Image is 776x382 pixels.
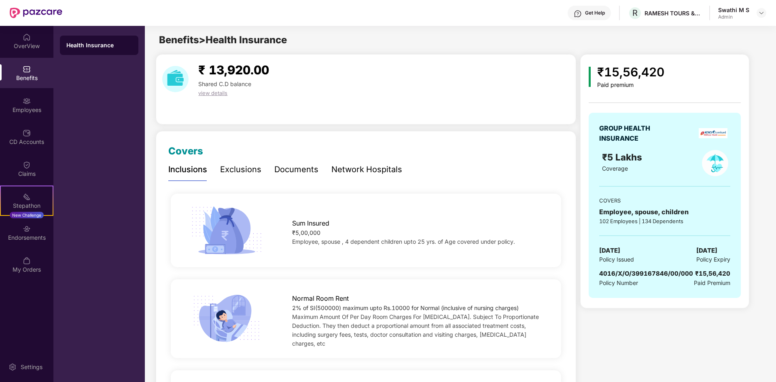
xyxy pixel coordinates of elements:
[718,6,749,14] div: Swathi M S
[599,255,634,264] span: Policy Issued
[599,123,670,144] div: GROUP HEALTH INSURANCE
[632,8,638,18] span: R
[23,161,31,169] img: svg+xml;base64,PHN2ZyBpZD0iQ2xhaW0iIHhtbG5zPSJodHRwOi8vd3d3LnczLm9yZy8yMDAwL3N2ZyIgd2lkdGg9IjIwIi...
[1,202,53,210] div: Stepathon
[602,152,645,163] span: ₹5 Lakhs
[274,163,318,176] div: Documents
[331,163,402,176] div: Network Hospitals
[599,246,620,255] span: [DATE]
[597,63,664,82] div: ₹15,56,420
[18,363,45,371] div: Settings
[23,257,31,265] img: svg+xml;base64,PHN2ZyBpZD0iTXlfT3JkZXJzIiBkYXRhLW5hbWU9Ik15IE9yZGVycyIgeG1sbnM9Imh0dHA6Ly93d3cudz...
[599,217,730,225] div: 102 Employees | 134 Dependents
[168,163,207,176] div: Inclusions
[599,207,730,217] div: Employee, spouse, children
[599,196,730,205] div: COVERS
[602,165,628,172] span: Coverage
[702,150,728,176] img: policyIcon
[599,270,693,277] span: 4016/X/O/399167846/00/000
[718,14,749,20] div: Admin
[198,80,251,87] span: Shared C.D balance
[645,9,701,17] div: RAMESH TOURS & TRAVELS PRIVATE LIMITED
[23,225,31,233] img: svg+xml;base64,PHN2ZyBpZD0iRW5kb3JzZW1lbnRzIiB4bWxucz0iaHR0cDovL3d3dy53My5vcmcvMjAwMC9zdmciIHdpZH...
[574,10,582,18] img: svg+xml;base64,PHN2ZyBpZD0iSGVscC0zMngzMiIgeG1sbnM9Imh0dHA6Ly93d3cudzMub3JnLzIwMDAvc3ZnIiB3aWR0aD...
[8,363,17,371] img: svg+xml;base64,PHN2ZyBpZD0iU2V0dGluZy0yMHgyMCIgeG1sbnM9Imh0dHA6Ly93d3cudzMub3JnLzIwMDAvc3ZnIiB3aW...
[23,33,31,41] img: svg+xml;base64,PHN2ZyBpZD0iSG9tZSIgeG1sbnM9Imh0dHA6Ly93d3cudzMub3JnLzIwMDAvc3ZnIiB3aWR0aD0iMjAiIG...
[198,63,269,77] span: ₹ 13,920.00
[699,128,727,138] img: insurerLogo
[188,204,265,257] img: icon
[188,292,265,345] img: icon
[10,8,62,18] img: New Pazcare Logo
[696,255,730,264] span: Policy Expiry
[159,34,287,46] span: Benefits > Health Insurance
[23,193,31,201] img: svg+xml;base64,PHN2ZyB4bWxucz0iaHR0cDovL3d3dy53My5vcmcvMjAwMC9zdmciIHdpZHRoPSIyMSIgaGVpZ2h0PSIyMC...
[168,145,203,157] span: Covers
[589,67,591,87] img: icon
[292,304,544,312] div: 2% of SI(500000) maximum upto Rs.10000 for Normal (inclusive of nursing charges)
[292,293,349,304] span: Normal Room Rent
[597,82,664,89] div: Paid premium
[66,41,132,49] div: Health Insurance
[162,66,189,92] img: download
[758,10,765,16] img: svg+xml;base64,PHN2ZyBpZD0iRHJvcGRvd24tMzJ4MzIiIHhtbG5zPSJodHRwOi8vd3d3LnczLm9yZy8yMDAwL3N2ZyIgd2...
[599,279,638,286] span: Policy Number
[694,279,730,287] span: Paid Premium
[10,212,44,218] div: New Challenge
[220,163,261,176] div: Exclusions
[292,218,329,228] span: Sum Insured
[198,90,227,96] span: view details
[23,65,31,73] img: svg+xml;base64,PHN2ZyBpZD0iQmVuZWZpdHMiIHhtbG5zPSJodHRwOi8vd3d3LnczLm9yZy8yMDAwL3N2ZyIgd2lkdGg9Ij...
[292,228,544,237] div: ₹5,00,000
[585,10,605,16] div: Get Help
[696,246,717,255] span: [DATE]
[23,97,31,105] img: svg+xml;base64,PHN2ZyBpZD0iRW1wbG95ZWVzIiB4bWxucz0iaHR0cDovL3d3dy53My5vcmcvMjAwMC9zdmciIHdpZHRoPS...
[23,129,31,137] img: svg+xml;base64,PHN2ZyBpZD0iQ0RfQWNjb3VudHMiIGRhdGEtbmFtZT0iQ0QgQWNjb3VudHMiIHhtbG5zPSJodHRwOi8vd3...
[292,313,539,347] span: Maximum Amount Of Per Day Room Charges For [MEDICAL_DATA]. Subject To Proportionate Deduction. Th...
[695,269,730,279] div: ₹15,56,420
[292,238,515,245] span: Employee, spouse , 4 dependent children upto 25 yrs. of Age covered under policy.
